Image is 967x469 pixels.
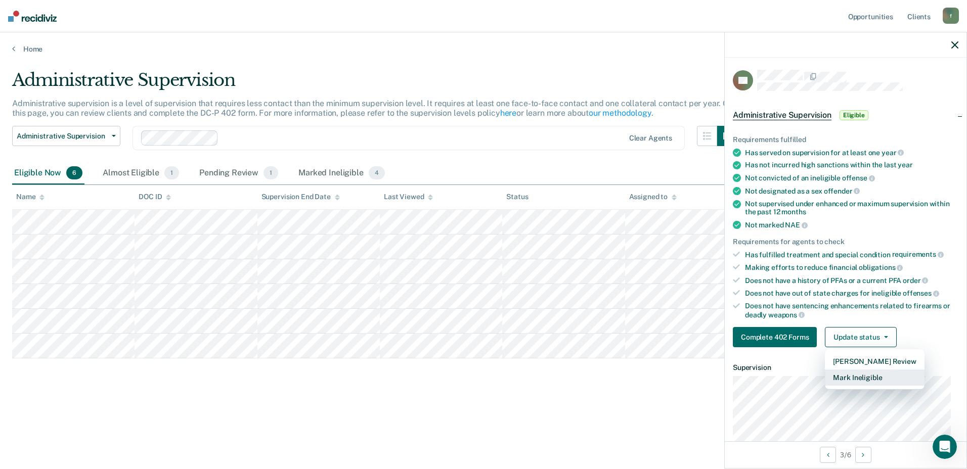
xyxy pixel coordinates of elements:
[933,435,957,459] iframe: Intercom live chat
[892,250,944,258] span: requirements
[17,132,108,140] span: Administrative Supervision
[197,162,280,184] div: Pending Review
[825,353,924,369] button: [PERSON_NAME] Review
[745,302,958,319] div: Does not have sentencing enhancements related to firearms or deadly
[629,193,677,201] div: Assigned to
[725,441,966,468] div: 3 / 6
[943,8,959,24] div: f
[745,173,958,182] div: Not convicted of an ineligible
[733,327,817,347] button: Complete 402 Forms
[261,193,340,201] div: Supervision End Date
[369,166,385,179] span: 4
[882,149,904,157] span: year
[263,166,278,179] span: 1
[733,135,958,144] div: Requirements fulfilled
[745,161,958,169] div: Has not incurred high sanctions within the last
[745,263,958,272] div: Making efforts to reduce financial
[785,221,807,229] span: NAE
[745,200,958,217] div: Not supervised under enhanced or maximum supervision within the past 12
[733,110,831,120] span: Administrative Supervision
[101,162,181,184] div: Almost Eligible
[506,193,528,201] div: Status
[898,161,912,169] span: year
[589,108,651,118] a: our methodology
[16,193,45,201] div: Name
[840,110,868,120] span: Eligible
[903,289,939,297] span: offenses
[12,70,737,99] div: Administrative Supervision
[733,238,958,246] div: Requirements for agents to check
[768,311,805,319] span: weapons
[733,327,821,347] a: Navigate to form link
[164,166,179,179] span: 1
[745,148,958,157] div: Has served on supervision for at least one
[629,134,672,143] div: Clear agents
[820,447,836,463] button: Previous Opportunity
[842,174,875,182] span: offense
[745,276,958,285] div: Does not have a history of PFAs or a current PFA order
[12,99,733,118] p: Administrative supervision is a level of supervision that requires less contact than the minimum ...
[824,187,860,195] span: offender
[745,289,958,298] div: Does not have out of state charges for ineligible
[12,162,84,184] div: Eligible Now
[855,447,871,463] button: Next Opportunity
[825,369,924,386] button: Mark Ineligible
[296,162,387,184] div: Marked Ineligible
[781,208,806,216] span: months
[825,327,896,347] button: Update status
[725,99,966,131] div: Administrative SupervisionEligible
[745,186,958,196] div: Not designated as a sex
[733,363,958,372] dt: Supervision
[8,11,57,22] img: Recidiviz
[384,193,433,201] div: Last Viewed
[500,108,516,118] a: here
[66,166,82,179] span: 6
[139,193,171,201] div: DOC ID
[745,250,958,259] div: Has fulfilled treatment and special condition
[859,263,903,271] span: obligations
[745,220,958,229] div: Not marked
[12,44,955,54] a: Home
